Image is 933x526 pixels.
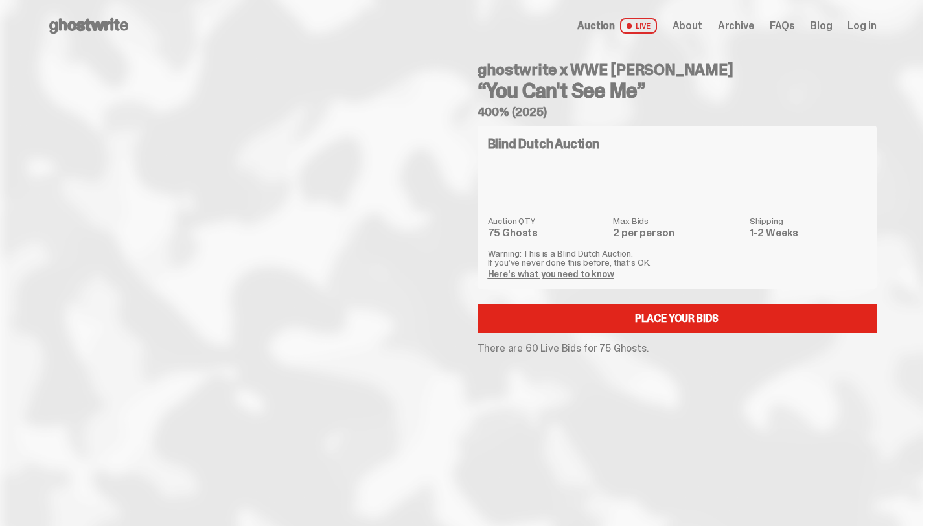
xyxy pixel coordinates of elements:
[770,21,795,31] a: FAQs
[673,21,702,31] a: About
[577,21,615,31] span: Auction
[478,304,877,333] a: Place your Bids
[488,228,606,238] dd: 75 Ghosts
[750,216,866,225] dt: Shipping
[718,21,754,31] a: Archive
[811,21,832,31] a: Blog
[488,216,606,225] dt: Auction QTY
[478,106,877,118] h5: 400% (2025)
[488,249,866,267] p: Warning: This is a Blind Dutch Auction. If you’ve never done this before, that’s OK.
[577,18,656,34] a: Auction LIVE
[478,62,877,78] h4: ghostwrite x WWE [PERSON_NAME]
[750,228,866,238] dd: 1-2 Weeks
[478,80,877,101] h3: “You Can't See Me”
[613,216,741,225] dt: Max Bids
[478,343,877,354] p: There are 60 Live Bids for 75 Ghosts.
[620,18,657,34] span: LIVE
[488,137,599,150] h4: Blind Dutch Auction
[613,228,741,238] dd: 2 per person
[488,268,614,280] a: Here's what you need to know
[847,21,876,31] a: Log in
